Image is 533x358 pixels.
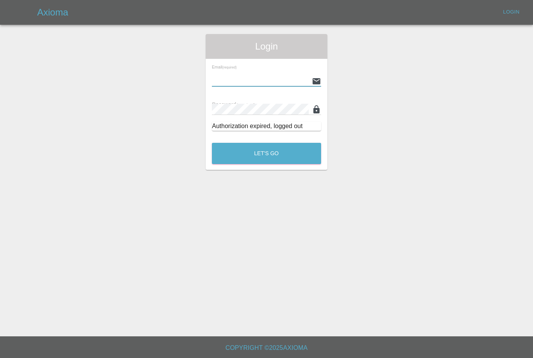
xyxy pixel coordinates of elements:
[236,103,256,107] small: (required)
[212,122,321,131] div: Authorization expired, logged out
[499,6,524,18] a: Login
[212,65,237,69] span: Email
[212,143,321,164] button: Let's Go
[212,40,321,53] span: Login
[37,6,68,19] h5: Axioma
[6,343,527,353] h6: Copyright © 2025 Axioma
[212,101,255,108] span: Password
[222,66,237,69] small: (required)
